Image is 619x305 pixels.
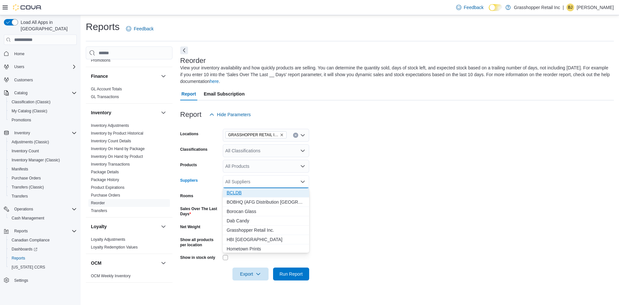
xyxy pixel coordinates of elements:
[9,174,44,182] a: Purchase Orders
[6,116,79,125] button: Promotions
[12,227,77,235] span: Reports
[6,156,79,165] button: Inventory Manager (Classic)
[12,265,45,270] span: [US_STATE] CCRS
[91,169,119,175] span: Package Details
[91,109,111,116] h3: Inventory
[91,131,143,136] span: Inventory by Product Historical
[91,154,143,159] a: Inventory On Hand by Product
[91,73,158,79] button: Finance
[12,117,31,123] span: Promotions
[14,90,27,96] span: Catalog
[12,227,30,235] button: Reports
[91,245,138,250] span: Loyalty Redemption Values
[12,238,50,243] span: Canadian Compliance
[12,108,47,114] span: My Catalog (Classic)
[1,49,79,58] button: Home
[9,254,28,262] a: Reports
[91,273,131,279] span: OCM Weekly Inventory
[227,236,305,243] span: HBI [GEOGRAPHIC_DATA]
[300,133,305,138] button: Open list of options
[12,185,44,190] span: Transfers (Classic)
[12,76,77,84] span: Customers
[223,226,309,235] button: Grasshopper Retail Inc.
[9,192,77,200] span: Transfers
[1,205,79,214] button: Operations
[91,185,124,190] span: Product Expirations
[12,277,31,284] a: Settings
[6,254,79,263] button: Reports
[91,147,145,151] a: Inventory On Hand by Package
[86,85,172,103] div: Finance
[12,50,27,58] a: Home
[1,88,79,97] button: Catalog
[280,133,284,137] button: Remove GRASSHOPPER RETAIL INC - Downtown from selection in this group
[9,98,77,106] span: Classification (Classic)
[9,138,52,146] a: Adjustments (Classic)
[91,73,108,79] h3: Finance
[91,162,130,167] span: Inventory Transactions
[12,176,41,181] span: Purchase Orders
[91,223,158,230] button: Loyalty
[6,165,79,174] button: Manifests
[14,130,30,136] span: Inventory
[91,58,111,63] span: Promotions
[4,46,77,302] nav: Complex example
[91,123,129,128] a: Inventory Adjustments
[91,131,143,136] a: Inventory by Product Historical
[9,107,50,115] a: My Catalog (Classic)
[86,272,172,282] div: OCM
[91,177,119,182] span: Package History
[12,63,77,71] span: Users
[577,4,614,11] p: [PERSON_NAME]
[14,64,24,69] span: Users
[6,263,79,272] button: [US_STATE] CCRS
[12,89,30,97] button: Catalog
[9,214,47,222] a: Cash Management
[160,288,167,296] button: Pricing
[91,94,119,99] span: GL Transactions
[9,147,77,155] span: Inventory Count
[182,87,196,100] span: Report
[227,208,305,215] span: Borocan Glass
[91,260,102,266] h3: OCM
[207,108,253,121] button: Hide Parameters
[6,245,79,254] a: Dashboards
[223,235,309,244] button: HBI Canada
[91,87,122,91] a: GL Account Totals
[300,179,305,184] button: Close list of options
[160,259,167,267] button: OCM
[91,237,125,242] a: Loyalty Adjustments
[227,189,305,196] span: BCLDB
[9,183,46,191] a: Transfers (Classic)
[91,86,122,92] span: GL Account Totals
[300,164,305,169] button: Open list of options
[12,139,49,145] span: Adjustments (Classic)
[12,76,35,84] a: Customers
[180,57,206,65] h3: Reorder
[6,97,79,107] button: Classification (Classic)
[9,116,34,124] a: Promotions
[12,205,77,213] span: Operations
[160,72,167,80] button: Finance
[210,79,219,84] a: here
[9,107,77,115] span: My Catalog (Classic)
[566,4,574,11] div: Barbara Jessome
[13,4,42,11] img: Cova
[9,254,77,262] span: Reports
[273,268,309,280] button: Run Report
[514,4,560,11] p: Grasshopper Retail Inc
[91,138,131,144] span: Inventory Count Details
[91,95,119,99] a: GL Transactions
[12,216,44,221] span: Cash Management
[180,162,197,168] label: Products
[563,4,564,11] p: |
[91,200,105,206] span: Reorder
[1,75,79,85] button: Customers
[228,132,279,138] span: GRASSHOPPER RETAIL INC - Downtown
[12,276,77,284] span: Settings
[180,206,220,217] label: Sales Over The Last Days
[86,236,172,254] div: Loyalty
[14,207,33,212] span: Operations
